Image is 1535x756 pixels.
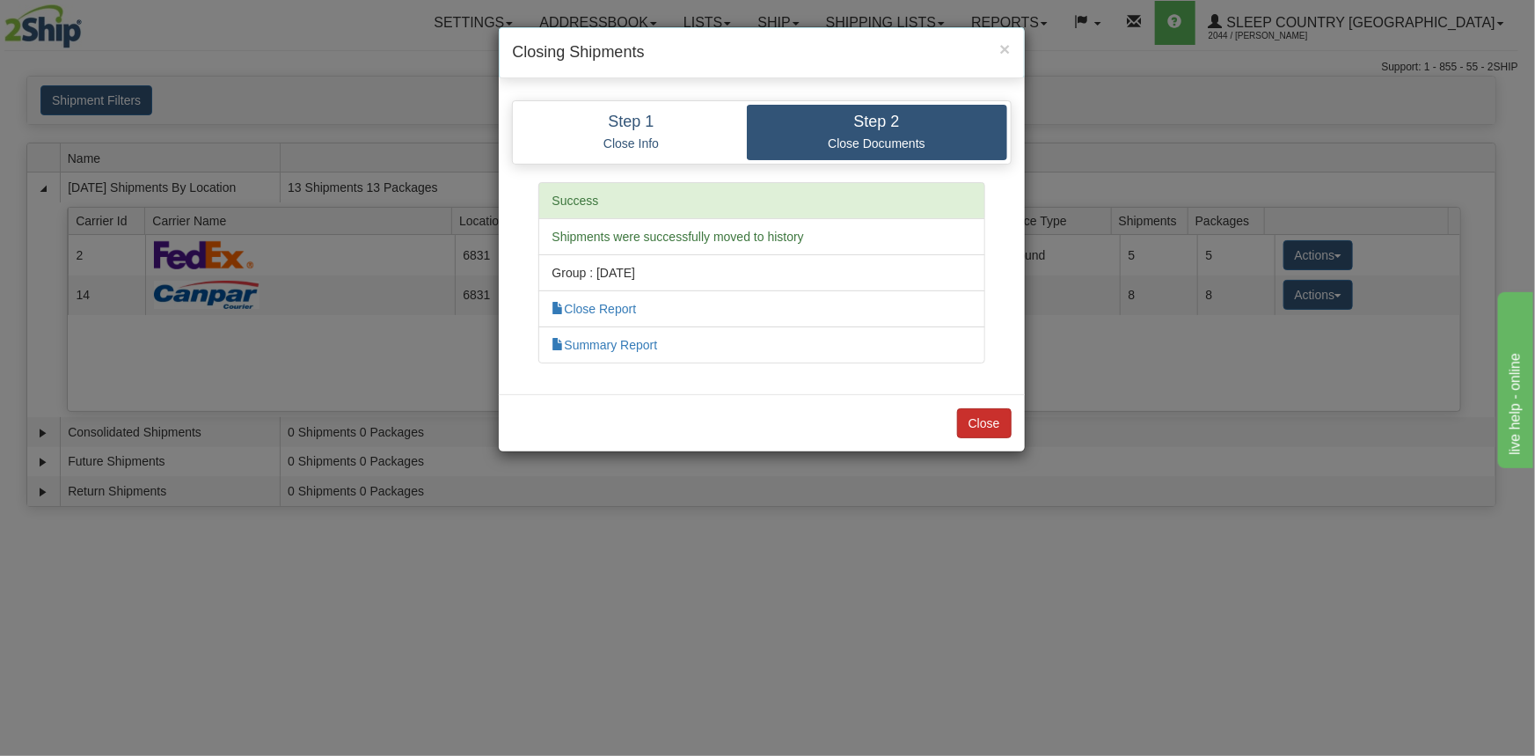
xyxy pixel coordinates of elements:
[516,105,747,160] a: Step 1 Close Info
[538,254,985,291] li: Group : [DATE]
[538,218,985,255] li: Shipments were successfully moved to history
[538,182,985,219] li: Success
[999,40,1010,58] button: Close
[760,114,994,131] h4: Step 2
[530,114,734,131] h4: Step 1
[760,136,994,151] p: Close Documents
[513,41,1011,64] h4: Closing Shipments
[1495,288,1533,467] iframe: chat widget
[957,408,1012,438] button: Close
[13,11,163,32] div: live help - online
[552,338,658,352] a: Summary Report
[999,39,1010,59] span: ×
[747,105,1007,160] a: Step 2 Close Documents
[552,302,637,316] a: Close Report
[530,136,734,151] p: Close Info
